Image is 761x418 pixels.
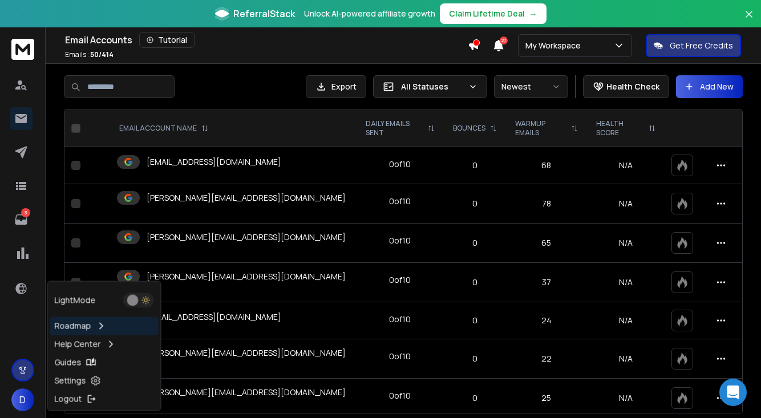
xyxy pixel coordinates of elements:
div: 0 of 10 [389,351,411,362]
p: [PERSON_NAME][EMAIL_ADDRESS][DOMAIN_NAME] [147,271,346,282]
td: 37 [506,263,588,302]
td: 68 [506,147,588,184]
p: [EMAIL_ADDRESS][DOMAIN_NAME] [147,311,281,323]
p: N/A [594,237,658,249]
p: N/A [594,277,658,288]
td: 24 [506,302,588,339]
div: 0 of 10 [389,235,411,246]
p: Unlock AI-powered affiliate growth [304,8,435,19]
button: Export [306,75,366,98]
p: All Statuses [401,81,464,92]
p: Get Free Credits [670,40,733,51]
td: 25 [506,379,588,418]
p: [PERSON_NAME][EMAIL_ADDRESS][DOMAIN_NAME] [147,232,346,243]
p: N/A [594,353,658,364]
p: Health Check [606,81,659,92]
p: 0 [451,160,499,171]
div: 0 of 10 [389,274,411,286]
span: 50 / 414 [90,50,114,59]
p: Logout [55,393,82,405]
td: 65 [506,224,588,263]
span: → [529,8,537,19]
p: HEALTH SCORE [596,119,644,137]
p: Guides [55,357,82,368]
div: 0 of 10 [389,314,411,325]
p: Settings [55,375,86,387]
span: 27 [500,36,508,44]
p: 0 [451,392,499,404]
button: Add New [676,75,743,98]
p: My Workspace [525,40,585,51]
a: 3 [10,208,33,231]
a: Roadmap [50,317,159,335]
p: 0 [451,198,499,209]
div: Email Accounts [65,32,468,48]
span: ReferralStack [233,7,295,21]
button: Health Check [583,75,669,98]
p: N/A [594,392,658,404]
button: Claim Lifetime Deal→ [440,3,547,24]
p: Help Center [55,339,101,350]
p: N/A [594,160,658,171]
p: 0 [451,237,499,249]
a: Guides [50,354,159,372]
a: Help Center [50,335,159,354]
p: 0 [451,353,499,364]
button: Tutorial [139,32,195,48]
div: 0 of 10 [389,159,411,170]
p: BOUNCES [453,124,485,133]
p: [PERSON_NAME][EMAIL_ADDRESS][DOMAIN_NAME] [147,192,346,204]
p: [PERSON_NAME][EMAIL_ADDRESS][DOMAIN_NAME] [147,347,346,359]
p: N/A [594,315,658,326]
p: [EMAIL_ADDRESS][DOMAIN_NAME] [147,156,281,168]
button: D [11,388,34,411]
button: Get Free Credits [646,34,741,57]
a: Settings [50,372,159,390]
p: WARMUP EMAILS [515,119,567,137]
div: Open Intercom Messenger [719,379,747,406]
p: N/A [594,198,658,209]
div: 0 of 10 [389,390,411,401]
p: DAILY EMAILS SENT [366,119,423,137]
p: Light Mode [55,295,96,306]
div: EMAIL ACCOUNT NAME [119,124,208,133]
p: 0 [451,277,499,288]
button: Close banner [742,7,756,34]
p: Emails : [65,50,114,59]
p: [PERSON_NAME][EMAIL_ADDRESS][DOMAIN_NAME] [147,387,346,398]
p: Roadmap [55,320,91,332]
td: 22 [506,339,588,379]
p: 0 [451,315,499,326]
button: Newest [494,75,568,98]
p: 3 [21,208,30,217]
td: 78 [506,184,588,224]
div: 0 of 10 [389,196,411,207]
